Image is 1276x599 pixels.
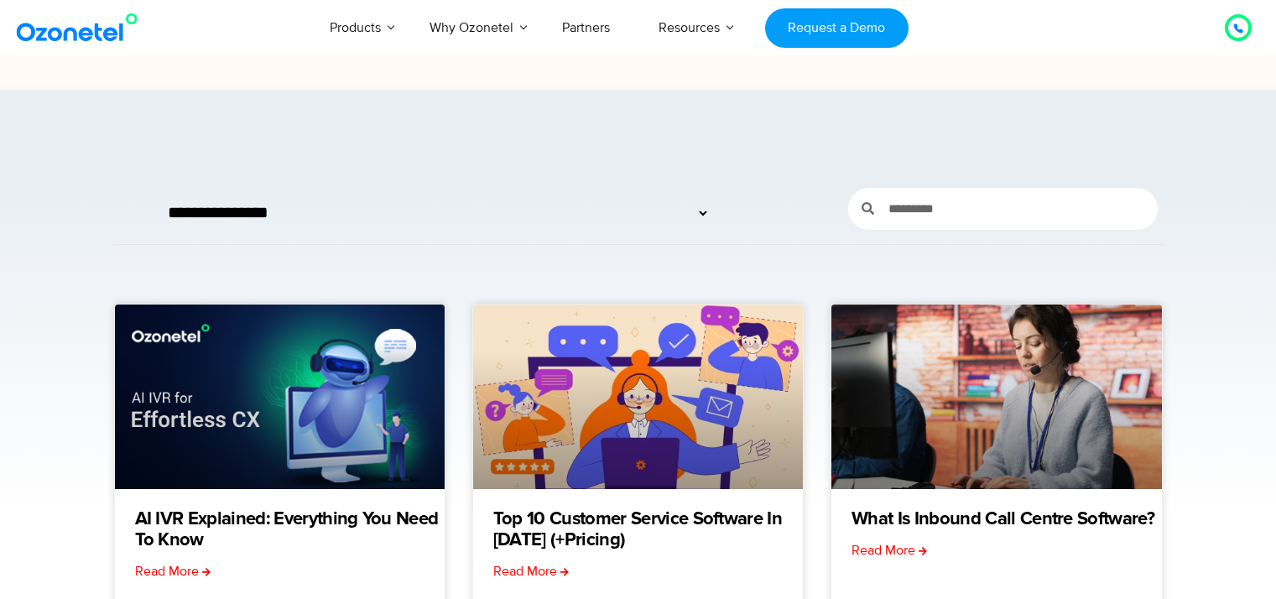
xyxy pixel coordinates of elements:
a: Read more about Top 10 Customer Service Software in 2025 (+Pricing) [493,561,569,581]
a: What Is Inbound Call Centre Software? [852,509,1154,530]
a: Request a Demo [765,8,909,48]
a: Read more about What Is Inbound Call Centre Software? [852,540,927,560]
a: AI IVR Explained: Everything You Need to Know [135,509,445,551]
a: Read more about AI IVR Explained: Everything You Need to Know [135,561,211,581]
a: Top 10 Customer Service Software in [DATE] (+Pricing) [493,509,803,551]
